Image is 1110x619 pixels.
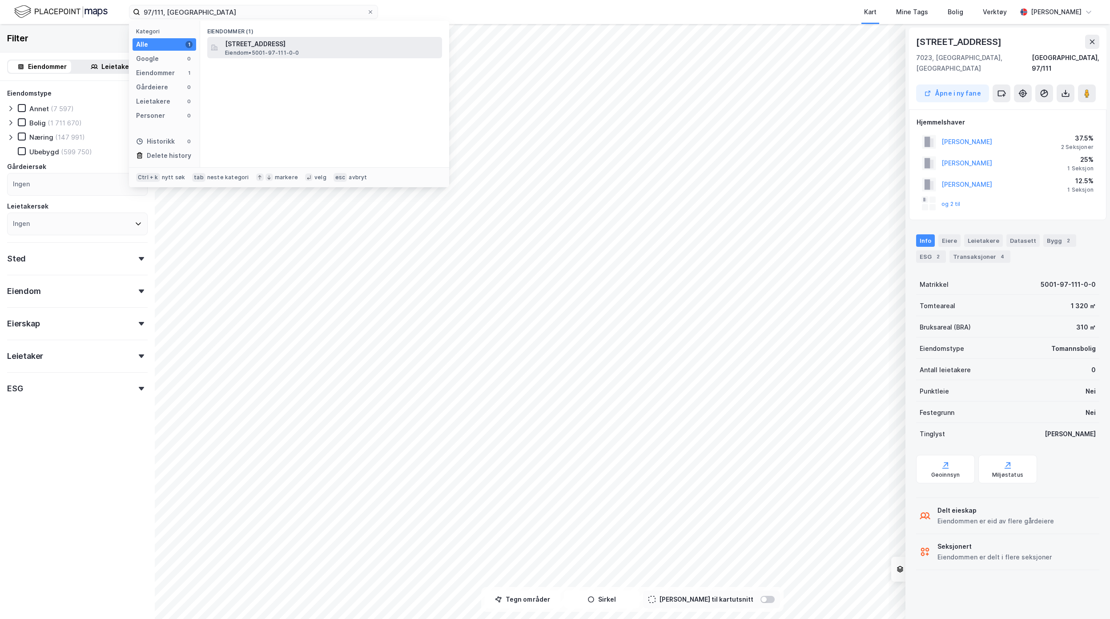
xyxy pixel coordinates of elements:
[659,594,753,605] div: [PERSON_NAME] til kartutsnitt
[140,5,367,19] input: Søk på adresse, matrikkel, gårdeiere, leietakere eller personer
[1064,236,1073,245] div: 2
[29,119,46,127] div: Bolig
[55,133,85,141] div: (147 991)
[7,201,48,212] div: Leietakersøk
[29,148,59,156] div: Ubebygd
[938,234,961,247] div: Eiere
[916,52,1032,74] div: 7023, [GEOGRAPHIC_DATA], [GEOGRAPHIC_DATA]
[949,250,1010,263] div: Transaksjoner
[992,471,1023,478] div: Miljøstatus
[200,21,449,37] div: Eiendommer (1)
[147,150,191,161] div: Delete history
[1051,343,1096,354] div: Tomannsbolig
[185,112,193,119] div: 0
[225,49,299,56] span: Eiendom • 5001-97-111-0-0
[920,343,964,354] div: Eiendomstype
[349,174,367,181] div: avbryt
[7,88,52,99] div: Eiendomstype
[136,82,168,92] div: Gårdeiere
[136,53,159,64] div: Google
[136,39,148,50] div: Alle
[916,234,935,247] div: Info
[225,39,438,49] span: [STREET_ADDRESS]
[28,61,67,72] div: Eiendommer
[185,138,193,145] div: 0
[1032,52,1099,74] div: [GEOGRAPHIC_DATA], 97/111
[1061,144,1094,151] div: 2 Seksjoner
[1086,386,1096,397] div: Nei
[937,505,1054,516] div: Delt eieskap
[937,552,1052,563] div: Eiendommen er delt i flere seksjoner
[1031,7,1082,17] div: [PERSON_NAME]
[29,105,49,113] div: Annet
[14,4,108,20] img: logo.f888ab2527a4732fd821a326f86c7f29.svg
[1066,576,1110,619] iframe: Chat Widget
[1066,576,1110,619] div: Kontrollprogram for chat
[933,252,942,261] div: 2
[1041,279,1096,290] div: 5001-97-111-0-0
[185,98,193,105] div: 0
[207,174,249,181] div: neste kategori
[61,148,92,156] div: (599 750)
[136,110,165,121] div: Personer
[1006,234,1040,247] div: Datasett
[1067,176,1094,186] div: 12.5%
[937,541,1052,552] div: Seksjonert
[1071,301,1096,311] div: 1 320 ㎡
[192,173,205,182] div: tab
[1067,154,1094,165] div: 25%
[48,119,82,127] div: (1 711 670)
[136,173,160,182] div: Ctrl + k
[920,301,955,311] div: Tomteareal
[937,516,1054,527] div: Eiendommen er eid av flere gårdeiere
[7,31,28,45] div: Filter
[920,365,971,375] div: Antall leietakere
[920,407,954,418] div: Festegrunn
[7,351,43,362] div: Leietaker
[983,7,1007,17] div: Verktøy
[964,234,1003,247] div: Leietakere
[7,383,23,394] div: ESG
[136,136,175,147] div: Historikk
[101,61,136,72] div: Leietakere
[13,218,30,229] div: Ingen
[185,41,193,48] div: 1
[916,84,989,102] button: Åpne i ny fane
[1043,234,1076,247] div: Bygg
[185,55,193,62] div: 0
[916,35,1003,49] div: [STREET_ADDRESS]
[916,250,946,263] div: ESG
[185,69,193,76] div: 1
[334,173,347,182] div: esc
[931,471,960,478] div: Geoinnsyn
[1076,322,1096,333] div: 310 ㎡
[1091,365,1096,375] div: 0
[13,179,30,189] div: Ingen
[564,591,639,608] button: Sirkel
[920,386,949,397] div: Punktleie
[920,429,945,439] div: Tinglyst
[7,253,26,264] div: Sted
[920,279,949,290] div: Matrikkel
[29,133,53,141] div: Næring
[1067,165,1094,172] div: 1 Seksjon
[1086,407,1096,418] div: Nei
[485,591,560,608] button: Tegn områder
[162,174,185,181] div: nytt søk
[7,161,46,172] div: Gårdeiersøk
[7,318,40,329] div: Eierskap
[275,174,298,181] div: markere
[7,286,41,297] div: Eiendom
[948,7,963,17] div: Bolig
[136,68,175,78] div: Eiendommer
[864,7,877,17] div: Kart
[998,252,1007,261] div: 4
[896,7,928,17] div: Mine Tags
[1061,133,1094,144] div: 37.5%
[1045,429,1096,439] div: [PERSON_NAME]
[136,96,170,107] div: Leietakere
[136,28,196,35] div: Kategori
[917,117,1099,128] div: Hjemmelshaver
[51,105,74,113] div: (7 597)
[185,84,193,91] div: 0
